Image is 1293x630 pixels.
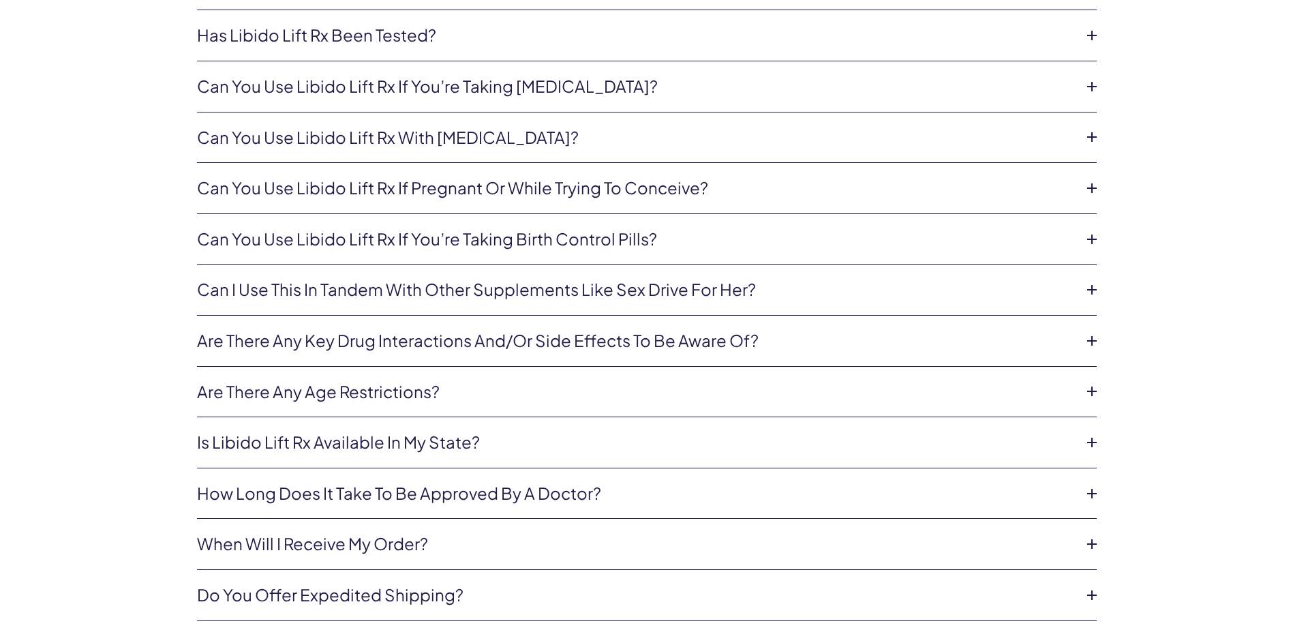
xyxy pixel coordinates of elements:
[197,380,1075,404] a: Are there any age restrictions?
[197,24,1075,47] a: Has Libido Lift Rx been tested?
[197,278,1075,301] a: Can I use this in tandem with other supplements like Sex Drive for Her?
[197,75,1075,98] a: Can you use Libido Lift Rx if you’re taking [MEDICAL_DATA]?
[197,532,1075,556] a: When will I receive my order?
[197,329,1075,352] a: Are there any key drug interactions and/or side effects to be aware of?
[197,126,1075,149] a: Can you use Libido Lift Rx with [MEDICAL_DATA]?
[197,228,1075,251] a: Can you use Libido Lift Rx if you’re taking birth control pills?
[197,482,1075,505] a: How long does it take to be approved by a doctor?
[197,584,1075,607] a: Do you offer expedited shipping?
[197,431,1075,454] a: Is Libido Lift Rx available in my state?
[197,177,1075,200] a: Can you use Libido Lift Rx if pregnant or while trying to conceive?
